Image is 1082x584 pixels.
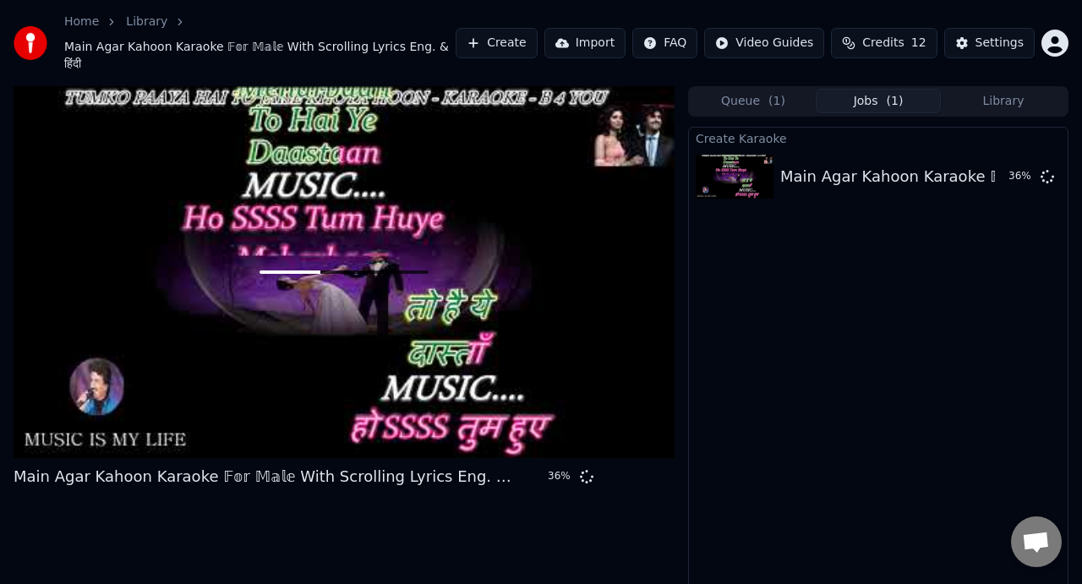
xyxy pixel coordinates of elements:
[887,93,904,110] span: ( 1 )
[126,14,167,30] a: Library
[456,28,538,58] button: Create
[548,470,573,483] div: 36 %
[944,28,1035,58] button: Settings
[816,89,941,113] button: Jobs
[941,89,1066,113] button: Library
[831,28,937,58] button: Credits12
[14,26,47,60] img: youka
[862,35,904,52] span: Credits
[64,14,456,73] nav: breadcrumb
[689,128,1068,148] div: Create Karaoke
[64,14,99,30] a: Home
[975,35,1024,52] div: Settings
[691,89,816,113] button: Queue
[1008,170,1034,183] div: 36 %
[704,28,824,58] button: Video Guides
[64,39,456,73] span: Main Agar Kahoon Karaoke 𝔽𝕠𝕣 𝕄𝕒𝕝𝕖 With Scrolling Lyrics Eng. & हिंदी
[544,28,626,58] button: Import
[1011,516,1062,567] div: Open chat
[911,35,926,52] span: 12
[14,465,521,488] div: Main Agar Kahoon Karaoke 𝔽𝕠𝕣 𝕄𝕒𝕝𝕖 With Scrolling Lyrics Eng. & हिंदी
[632,28,697,58] button: FAQ
[768,93,785,110] span: ( 1 )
